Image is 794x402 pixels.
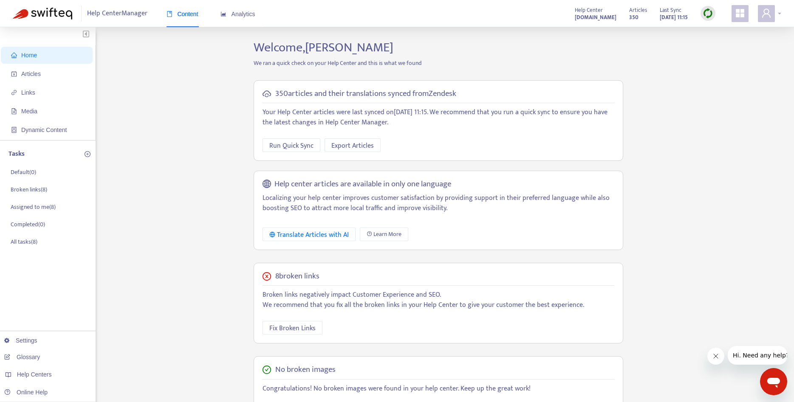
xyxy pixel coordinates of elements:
[21,127,67,133] span: Dynamic Content
[11,127,17,133] span: container
[11,90,17,96] span: link
[707,348,724,365] iframe: Close message
[263,384,614,394] p: Congratulations! No broken images were found in your help center. Keep up the great work!
[728,346,787,365] iframe: Message from company
[263,180,271,189] span: global
[17,371,52,378] span: Help Centers
[11,71,17,77] span: account-book
[87,6,147,22] span: Help Center Manager
[575,12,616,22] a: [DOMAIN_NAME]
[11,202,56,211] p: Assigned to me ( 8 )
[5,6,61,13] span: Hi. Need any help?
[735,8,745,18] span: appstore
[629,6,647,15] span: Articles
[275,89,456,99] h5: 350 articles and their translations synced from Zendesk
[21,52,37,59] span: Home
[263,365,271,374] span: check-circle
[220,11,226,17] span: area-chart
[167,11,198,17] span: Content
[247,59,630,67] p: We ran a quick check on your Help Center and this is what we found
[331,141,374,151] span: Export Articles
[21,89,35,96] span: Links
[760,368,787,395] iframe: Button to launch messaging window
[263,193,614,214] p: Localizing your help center improves customer satisfaction by providing support in their preferre...
[11,185,47,194] p: Broken links ( 8 )
[254,37,393,58] span: Welcome, [PERSON_NAME]
[660,6,681,15] span: Last Sync
[8,149,25,159] p: Tasks
[11,168,36,177] p: Default ( 0 )
[325,138,381,152] button: Export Articles
[4,354,40,360] a: Glossary
[703,8,713,19] img: sync.dc5367851b00ba804db3.png
[373,230,401,239] span: Learn More
[269,323,316,334] span: Fix Broken Links
[21,108,37,115] span: Media
[263,228,356,241] button: Translate Articles with AI
[11,220,45,229] p: Completed ( 0 )
[11,237,37,246] p: All tasks ( 8 )
[4,337,37,344] a: Settings
[4,389,48,396] a: Online Help
[263,290,614,310] p: Broken links negatively impact Customer Experience and SEO. We recommend that you fix all the bro...
[21,70,41,77] span: Articles
[360,228,408,241] a: Learn More
[269,141,314,151] span: Run Quick Sync
[263,321,322,335] button: Fix Broken Links
[575,6,603,15] span: Help Center
[660,13,688,22] strong: [DATE] 11:15
[761,8,771,18] span: user
[275,365,336,375] h5: No broken images
[11,52,17,58] span: home
[263,90,271,98] span: cloud-sync
[13,8,72,20] img: Swifteq
[575,13,616,22] strong: [DOMAIN_NAME]
[275,272,319,281] h5: 8 broken links
[220,11,255,17] span: Analytics
[274,180,451,189] h5: Help center articles are available in only one language
[85,151,90,157] span: plus-circle
[11,108,17,114] span: file-image
[263,138,320,152] button: Run Quick Sync
[263,272,271,281] span: close-circle
[167,11,172,17] span: book
[269,230,349,240] div: Translate Articles with AI
[629,13,639,22] strong: 350
[263,107,614,128] p: Your Help Center articles were last synced on [DATE] 11:15 . We recommend that you run a quick sy...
